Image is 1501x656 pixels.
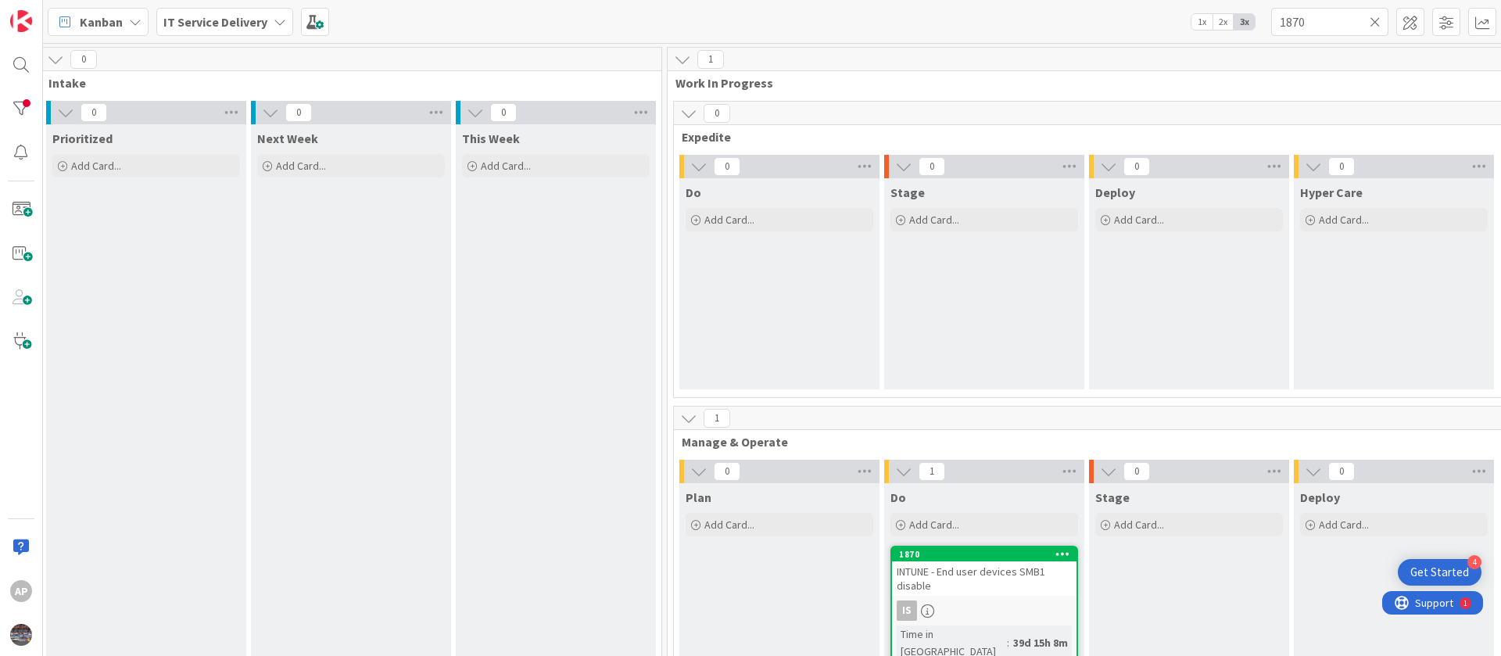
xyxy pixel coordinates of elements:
[10,624,32,646] img: avatar
[704,518,754,532] span: Add Card...
[285,103,312,122] span: 0
[686,185,701,200] span: Do
[919,462,945,481] span: 1
[1191,14,1213,30] span: 1x
[490,103,517,122] span: 0
[714,157,740,176] span: 0
[897,600,917,621] div: Is
[81,103,107,122] span: 0
[1114,518,1164,532] span: Add Card...
[1123,157,1150,176] span: 0
[704,213,754,227] span: Add Card...
[1319,518,1369,532] span: Add Card...
[80,13,123,31] span: Kanban
[1123,462,1150,481] span: 0
[257,131,318,146] span: Next Week
[892,547,1076,596] div: 1870INTUNE - End user devices SMB1 disable
[1328,462,1355,481] span: 0
[1300,489,1340,505] span: Deploy
[81,6,85,19] div: 1
[1271,8,1388,36] input: Quick Filter...
[1398,559,1481,586] div: Open Get Started checklist, remaining modules: 4
[909,518,959,532] span: Add Card...
[899,549,1076,560] div: 1870
[1234,14,1255,30] span: 3x
[704,104,730,123] span: 0
[70,50,97,69] span: 0
[1213,14,1234,30] span: 2x
[892,600,1076,621] div: Is
[1009,634,1072,651] div: 39d 15h 8m
[10,580,32,602] div: AP
[71,159,121,173] span: Add Card...
[1467,555,1481,569] div: 4
[1300,185,1363,200] span: Hyper Care
[890,489,906,505] span: Do
[163,14,267,30] b: IT Service Delivery
[1114,213,1164,227] span: Add Card...
[686,489,711,505] span: Plan
[714,462,740,481] span: 0
[1095,489,1130,505] span: Stage
[1007,634,1009,651] span: :
[704,409,730,428] span: 1
[919,157,945,176] span: 0
[1319,213,1369,227] span: Add Card...
[1410,565,1469,580] div: Get Started
[697,50,724,69] span: 1
[462,131,520,146] span: This Week
[1328,157,1355,176] span: 0
[1095,185,1135,200] span: Deploy
[909,213,959,227] span: Add Card...
[48,75,642,91] span: Intake
[890,185,925,200] span: Stage
[10,10,32,32] img: Visit kanbanzone.com
[892,547,1076,561] div: 1870
[897,565,1045,593] span: INTUNE - End user devices SMB1 disable
[52,131,113,146] span: Prioritized
[33,2,71,21] span: Support
[481,159,531,173] span: Add Card...
[276,159,326,173] span: Add Card...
